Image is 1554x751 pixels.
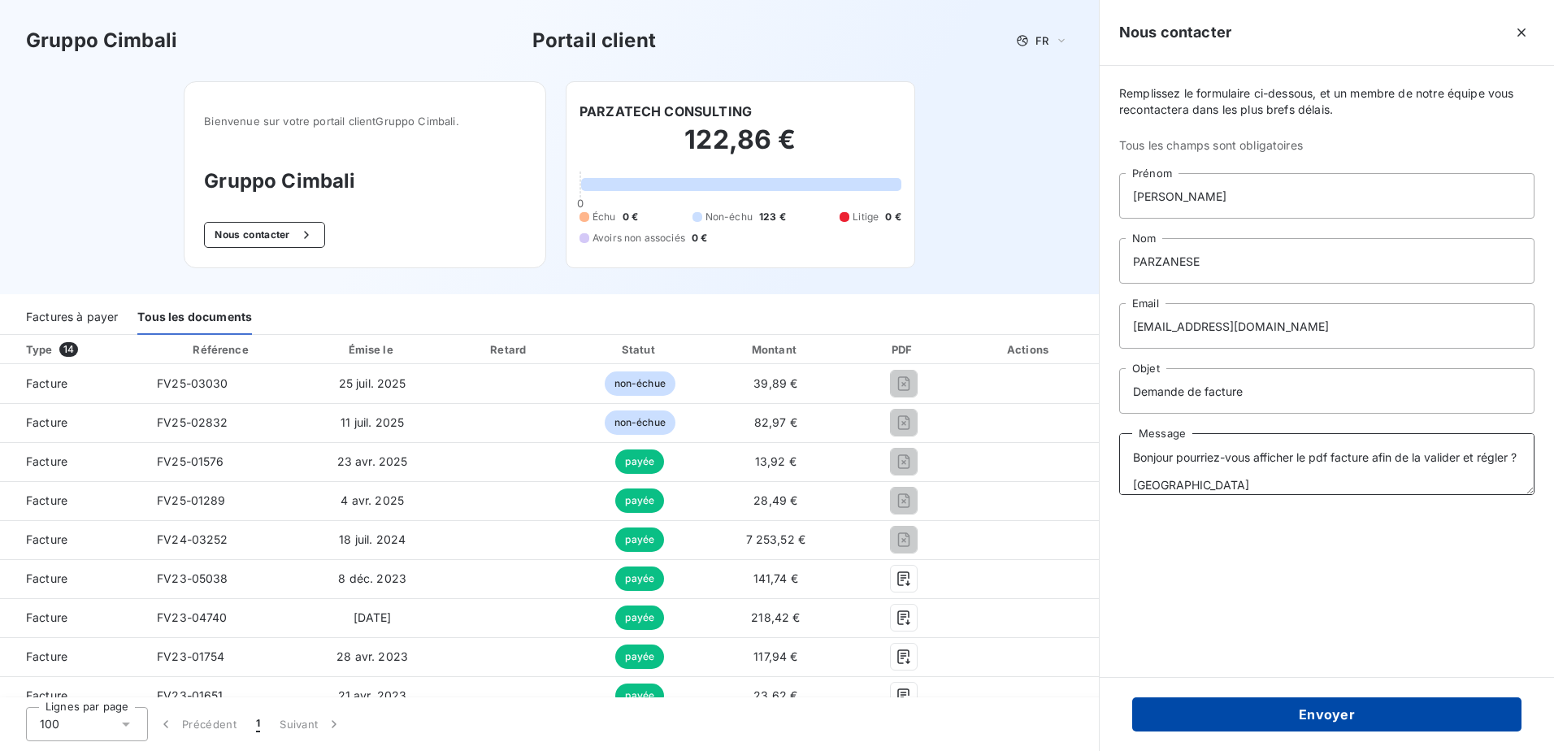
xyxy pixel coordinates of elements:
[850,341,957,358] div: PDF
[615,684,664,708] span: payée
[963,341,1096,358] div: Actions
[692,231,707,245] span: 0 €
[605,371,675,396] span: non-échue
[751,610,800,624] span: 218,42 €
[615,606,664,630] span: payée
[13,375,131,392] span: Facture
[746,532,806,546] span: 7 253,52 €
[341,493,404,507] span: 4 avr. 2025
[270,707,352,741] button: Suivant
[193,343,248,356] div: Référence
[447,341,572,358] div: Retard
[13,688,131,704] span: Facture
[615,645,664,669] span: payée
[577,197,584,210] span: 0
[26,301,118,335] div: Factures à payer
[605,410,675,435] span: non-échue
[157,532,228,546] span: FV24-03252
[304,341,441,358] div: Émise le
[753,493,797,507] span: 28,49 €
[853,210,879,224] span: Litige
[354,610,392,624] span: [DATE]
[157,454,224,468] span: FV25-01576
[157,649,225,663] span: FV23-01754
[157,493,226,507] span: FV25-01289
[593,231,685,245] span: Avoirs non associés
[1119,238,1534,284] input: placeholder
[13,493,131,509] span: Facture
[13,610,131,626] span: Facture
[204,222,324,248] button: Nous contacter
[705,210,753,224] span: Non-échu
[157,571,228,585] span: FV23-05038
[753,376,797,390] span: 39,89 €
[157,688,224,702] span: FV23-01651
[13,571,131,587] span: Facture
[1119,85,1534,118] span: Remplissez le formulaire ci-dessous, et un membre de notre équipe vous recontactera dans les plus...
[336,649,408,663] span: 28 avr. 2023
[26,26,177,55] h3: Gruppo Cimbali
[137,301,252,335] div: Tous les documents
[204,115,526,128] span: Bienvenue sur votre portail client Gruppo Cimbali .
[13,415,131,431] span: Facture
[615,449,664,474] span: payée
[59,342,78,357] span: 14
[1119,433,1534,495] textarea: Bonjour pourriez-vous afficher le pdf facture afin de la valider et régler ? [GEOGRAPHIC_DATA]
[341,415,404,429] span: 11 juil. 2025
[246,707,270,741] button: 1
[1119,173,1534,219] input: placeholder
[157,376,228,390] span: FV25-03030
[615,567,664,591] span: payée
[1119,137,1534,154] span: Tous les champs sont obligatoires
[13,649,131,665] span: Facture
[579,341,701,358] div: Statut
[13,454,131,470] span: Facture
[615,527,664,552] span: payée
[615,488,664,513] span: payée
[16,341,141,358] div: Type
[753,688,797,702] span: 23,62 €
[148,707,246,741] button: Précédent
[753,649,797,663] span: 117,94 €
[204,167,526,196] h3: Gruppo Cimbali
[1119,368,1534,414] input: placeholder
[755,454,797,468] span: 13,92 €
[256,716,260,732] span: 1
[337,454,408,468] span: 23 avr. 2025
[754,415,797,429] span: 82,97 €
[885,210,901,224] span: 0 €
[1119,303,1534,349] input: placeholder
[759,210,786,224] span: 123 €
[707,341,844,358] div: Montant
[339,532,406,546] span: 18 juil. 2024
[623,210,638,224] span: 0 €
[1035,34,1048,47] span: FR
[157,415,228,429] span: FV25-02832
[579,124,901,172] h2: 122,86 €
[532,26,656,55] h3: Portail client
[753,571,798,585] span: 141,74 €
[157,610,228,624] span: FV23-04740
[338,571,406,585] span: 8 déc. 2023
[338,688,407,702] span: 21 avr. 2023
[593,210,616,224] span: Échu
[1119,21,1231,44] h5: Nous contacter
[339,376,406,390] span: 25 juil. 2025
[579,102,752,121] h6: PARZATECH CONSULTING
[40,716,59,732] span: 100
[1132,697,1521,731] button: Envoyer
[13,532,131,548] span: Facture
